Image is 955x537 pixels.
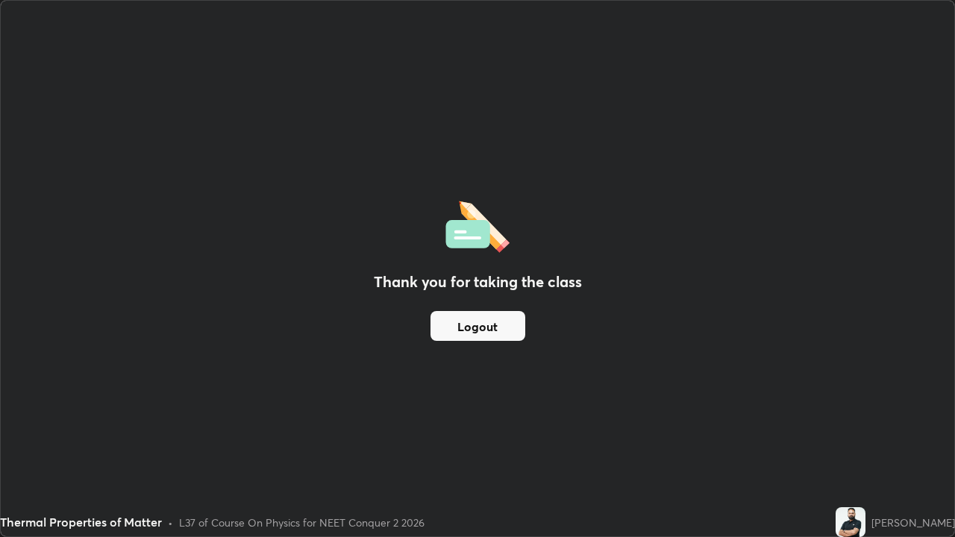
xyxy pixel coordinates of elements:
div: L37 of Course On Physics for NEET Conquer 2 2026 [179,515,425,530]
div: [PERSON_NAME] [871,515,955,530]
img: 2ca2be53fc4546ca9ffa9f5798fd6fd8.jpg [836,507,865,537]
img: offlineFeedback.1438e8b3.svg [445,196,510,253]
button: Logout [430,311,525,341]
div: • [168,515,173,530]
h2: Thank you for taking the class [374,271,582,293]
